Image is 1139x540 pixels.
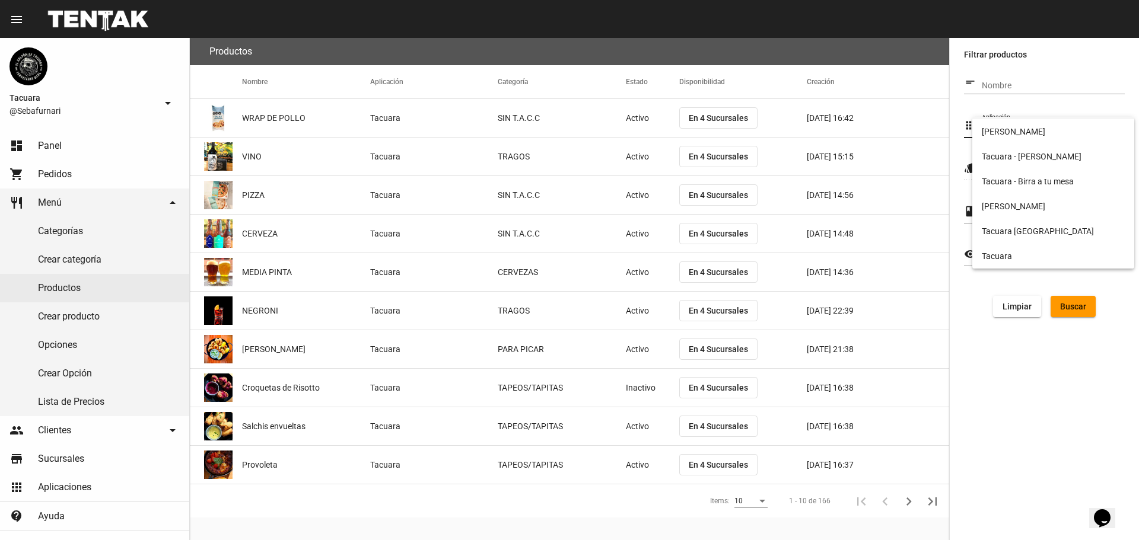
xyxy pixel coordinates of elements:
[1089,493,1127,528] iframe: chat widget
[982,169,1125,194] span: Tacuara - Birra a tu mesa
[982,219,1125,244] span: Tacuara [GEOGRAPHIC_DATA]
[982,244,1125,269] span: Tacuara
[982,194,1125,219] span: [PERSON_NAME]
[982,144,1125,169] span: Tacuara - [PERSON_NAME]
[982,119,1125,144] span: [PERSON_NAME]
